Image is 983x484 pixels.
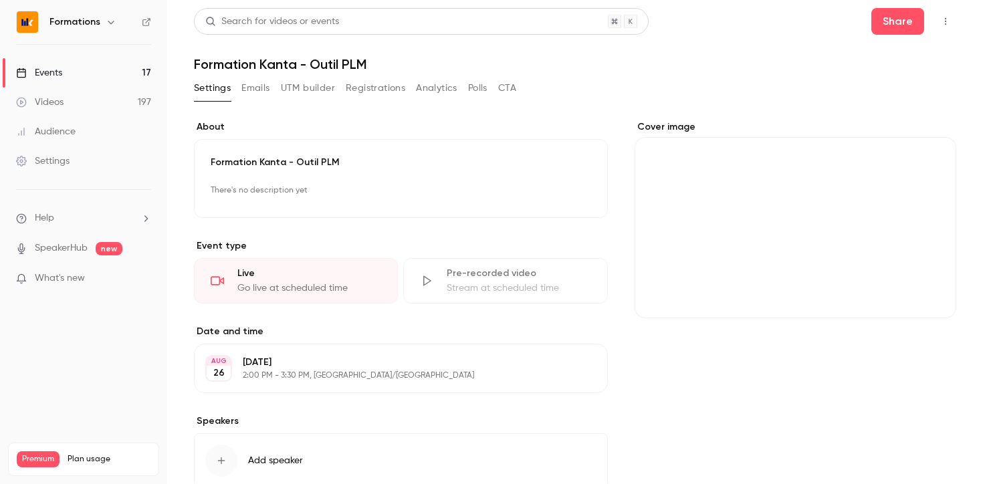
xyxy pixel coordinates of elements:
span: What's new [35,271,85,285]
button: UTM builder [281,78,335,99]
div: LiveGo live at scheduled time [194,258,398,304]
div: Settings [16,154,70,168]
img: Formations [17,11,38,33]
p: Formation Kanta - Outil PLM [211,156,591,169]
span: Plan usage [68,454,150,465]
label: About [194,120,608,134]
button: Settings [194,78,231,99]
div: AUG [207,356,231,366]
a: SpeakerHub [35,241,88,255]
div: Stream at scheduled time [447,281,590,295]
p: Event type [194,239,608,253]
span: Help [35,211,54,225]
div: Events [16,66,62,80]
button: Polls [468,78,487,99]
div: Pre-recorded videoStream at scheduled time [403,258,607,304]
div: Audience [16,125,76,138]
label: Cover image [635,120,956,134]
button: CTA [498,78,516,99]
p: There's no description yet [211,180,591,201]
p: [DATE] [243,356,537,369]
div: Pre-recorded video [447,267,590,280]
h6: Formations [49,15,100,29]
div: Videos [16,96,64,109]
button: Registrations [346,78,405,99]
section: Cover image [635,120,956,318]
label: Date and time [194,325,608,338]
iframe: Noticeable Trigger [135,273,151,285]
label: Speakers [194,414,608,428]
button: Share [871,8,924,35]
h1: Formation Kanta - Outil PLM [194,56,956,72]
div: Go live at scheduled time [237,281,381,295]
span: Add speaker [248,454,303,467]
button: Emails [241,78,269,99]
li: help-dropdown-opener [16,211,151,225]
p: 2:00 PM - 3:30 PM, [GEOGRAPHIC_DATA]/[GEOGRAPHIC_DATA] [243,370,537,381]
button: Analytics [416,78,457,99]
div: Live [237,267,381,280]
div: Search for videos or events [205,15,339,29]
span: Premium [17,451,60,467]
p: 26 [213,366,225,380]
span: new [96,242,122,255]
